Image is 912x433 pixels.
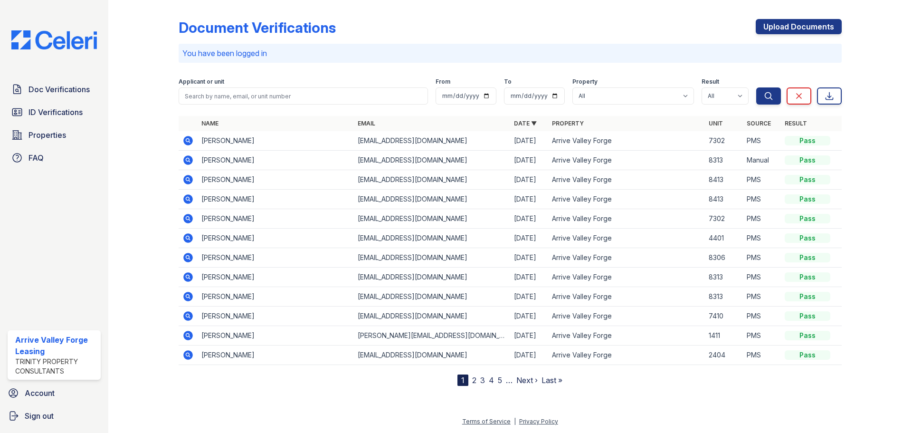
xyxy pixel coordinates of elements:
div: Pass [785,272,830,282]
td: [DATE] [510,346,548,365]
td: [PERSON_NAME] [198,248,354,268]
p: You have been logged in [182,48,838,59]
td: Arrive Valley Forge [548,209,704,229]
a: Property [552,120,584,127]
label: Property [572,78,598,86]
a: Email [358,120,375,127]
td: 8313 [705,268,743,287]
td: Arrive Valley Forge [548,131,704,151]
td: PMS [743,170,781,190]
td: [EMAIL_ADDRESS][DOMAIN_NAME] [354,131,510,151]
td: 1411 [705,326,743,346]
a: Sign out [4,406,104,425]
td: 8313 [705,151,743,170]
td: 8413 [705,190,743,209]
span: Sign out [25,410,54,422]
a: Next › [516,375,538,385]
td: [PERSON_NAME][EMAIL_ADDRESS][DOMAIN_NAME] [354,326,510,346]
a: Terms of Service [462,418,511,425]
a: Account [4,384,104,403]
td: [DATE] [510,248,548,268]
a: FAQ [8,148,101,167]
td: 4401 [705,229,743,248]
td: [EMAIL_ADDRESS][DOMAIN_NAME] [354,268,510,287]
a: Privacy Policy [519,418,558,425]
td: [PERSON_NAME] [198,326,354,346]
div: | [514,418,516,425]
div: 1 [457,375,468,386]
a: Doc Verifications [8,80,101,99]
a: Properties [8,125,101,144]
a: Result [785,120,807,127]
a: 2 [472,375,476,385]
div: Pass [785,292,830,301]
td: PMS [743,209,781,229]
td: Arrive Valley Forge [548,248,704,268]
span: ID Verifications [28,106,83,118]
a: Name [201,120,218,127]
td: [EMAIL_ADDRESS][DOMAIN_NAME] [354,190,510,209]
td: [PERSON_NAME] [198,170,354,190]
td: [EMAIL_ADDRESS][DOMAIN_NAME] [354,151,510,170]
td: PMS [743,326,781,346]
div: Pass [785,194,830,204]
div: Pass [785,233,830,243]
td: PMS [743,346,781,365]
td: PMS [743,268,781,287]
span: Account [25,387,55,399]
td: [EMAIL_ADDRESS][DOMAIN_NAME] [354,346,510,365]
div: Arrive Valley Forge Leasing [15,334,97,357]
td: 7302 [705,209,743,229]
div: Pass [785,253,830,262]
td: PMS [743,287,781,307]
td: 8313 [705,287,743,307]
span: Properties [28,129,66,141]
div: Pass [785,175,830,184]
td: [PERSON_NAME] [198,287,354,307]
td: Arrive Valley Forge [548,346,704,365]
td: PMS [743,229,781,248]
td: Arrive Valley Forge [548,326,704,346]
td: Arrive Valley Forge [548,170,704,190]
div: Pass [785,311,830,321]
td: Arrive Valley Forge [548,151,704,170]
td: [PERSON_NAME] [198,307,354,326]
td: [DATE] [510,151,548,170]
div: Pass [785,331,830,340]
td: [DATE] [510,326,548,346]
div: Trinity Property Consultants [15,357,97,376]
td: [EMAIL_ADDRESS][DOMAIN_NAME] [354,170,510,190]
div: Pass [785,350,830,360]
td: 7302 [705,131,743,151]
td: [DATE] [510,131,548,151]
a: 5 [498,375,502,385]
td: [DATE] [510,229,548,248]
label: Applicant or unit [179,78,224,86]
td: [PERSON_NAME] [198,209,354,229]
td: Arrive Valley Forge [548,268,704,287]
td: [EMAIL_ADDRESS][DOMAIN_NAME] [354,209,510,229]
td: [EMAIL_ADDRESS][DOMAIN_NAME] [354,287,510,307]
td: [EMAIL_ADDRESS][DOMAIN_NAME] [354,307,510,326]
a: Date ▼ [514,120,537,127]
td: [PERSON_NAME] [198,131,354,151]
td: [PERSON_NAME] [198,229,354,248]
td: [PERSON_NAME] [198,346,354,365]
span: … [506,375,513,386]
a: Upload Documents [756,19,842,34]
td: PMS [743,131,781,151]
td: 8306 [705,248,743,268]
div: Document Verifications [179,19,336,36]
td: 7410 [705,307,743,326]
a: Unit [709,120,723,127]
a: 3 [480,375,485,385]
a: Last » [541,375,562,385]
td: [DATE] [510,268,548,287]
td: [DATE] [510,307,548,326]
td: Arrive Valley Forge [548,287,704,307]
td: Arrive Valley Forge [548,190,704,209]
a: Source [747,120,771,127]
span: Doc Verifications [28,84,90,95]
a: ID Verifications [8,103,101,122]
